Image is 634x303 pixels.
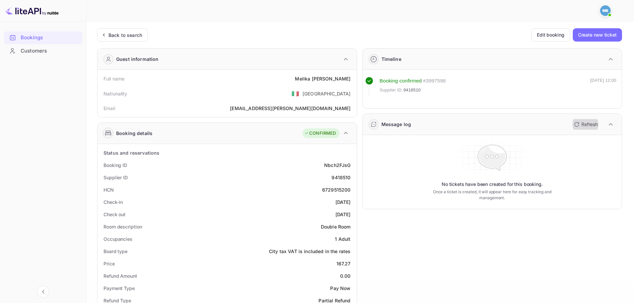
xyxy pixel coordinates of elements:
[4,45,82,57] a: Customers
[295,75,350,82] div: Melika [PERSON_NAME]
[570,119,600,130] button: Refresh
[423,77,446,85] div: # 3997598
[108,32,142,39] div: Back to search
[573,28,622,42] button: Create new ticket
[322,186,351,193] div: 6729515200
[422,189,562,201] p: Once a ticket is created, it will appear here for easy tracking and management.
[104,149,159,156] div: Status and reservations
[304,130,336,137] div: CONFIRMED
[104,90,127,97] div: Nationality
[324,162,350,169] div: Nbch2FJsG
[600,5,611,16] img: Mohcine Belkhir
[21,47,79,55] div: Customers
[335,199,351,206] div: [DATE]
[104,248,127,255] div: Board type
[581,121,598,128] p: Refresh
[104,174,128,181] div: Supplier ID
[104,223,142,230] div: Room description
[104,162,127,169] div: Booking ID
[269,248,351,255] div: City tax VAT is included in the rates
[303,90,351,97] div: [GEOGRAPHIC_DATA]
[104,235,132,242] div: Occupancies
[330,285,350,292] div: Pay Now
[21,34,79,42] div: Bookings
[230,105,350,112] div: [EMAIL_ADDRESS][PERSON_NAME][DOMAIN_NAME]
[380,87,403,93] span: Supplier ID:
[381,121,411,128] div: Message log
[104,75,124,82] div: Full name
[4,31,82,44] a: Bookings
[340,272,351,279] div: 0.00
[321,223,351,230] div: Double Room
[335,211,351,218] div: [DATE]
[104,105,115,112] div: Email
[403,87,421,93] span: 9418510
[104,285,135,292] div: Payment Type
[116,130,152,137] div: Booking details
[292,87,299,99] span: United States
[104,199,123,206] div: Check-in
[104,272,137,279] div: Refund Amount
[380,77,422,85] div: Booking confirmed
[104,186,114,193] div: HCN
[531,28,570,42] button: Edit booking
[331,174,350,181] div: 9418510
[442,181,543,188] p: No tickets have been created for this booking.
[116,56,159,63] div: Guest information
[590,77,616,96] div: [DATE] 12:00
[4,45,82,58] div: Customers
[37,286,49,298] button: Collapse navigation
[104,211,125,218] div: Check out
[104,260,115,267] div: Price
[5,5,59,16] img: LiteAPI logo
[335,235,350,242] div: 1 Adult
[336,260,351,267] div: 167.27
[381,56,401,63] div: Timeline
